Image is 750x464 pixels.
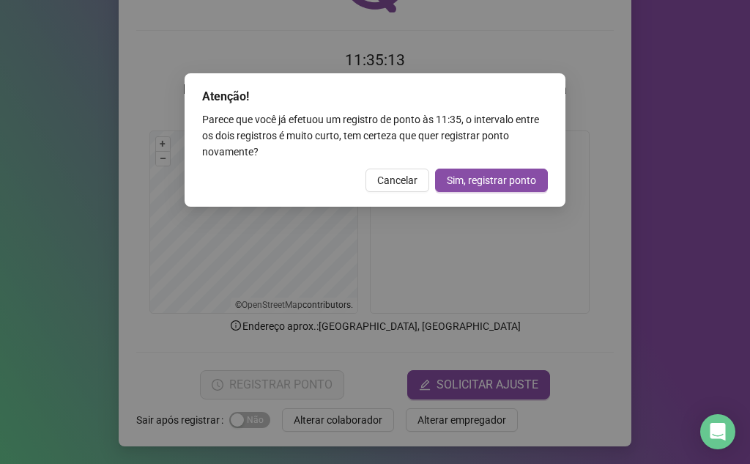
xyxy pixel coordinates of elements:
[435,169,548,192] button: Sim, registrar ponto
[700,414,735,449] div: Open Intercom Messenger
[447,172,536,188] span: Sim, registrar ponto
[377,172,417,188] span: Cancelar
[202,88,548,106] div: Atenção!
[365,169,429,192] button: Cancelar
[202,111,548,160] div: Parece que você já efetuou um registro de ponto às 11:35 , o intervalo entre os dois registros é ...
